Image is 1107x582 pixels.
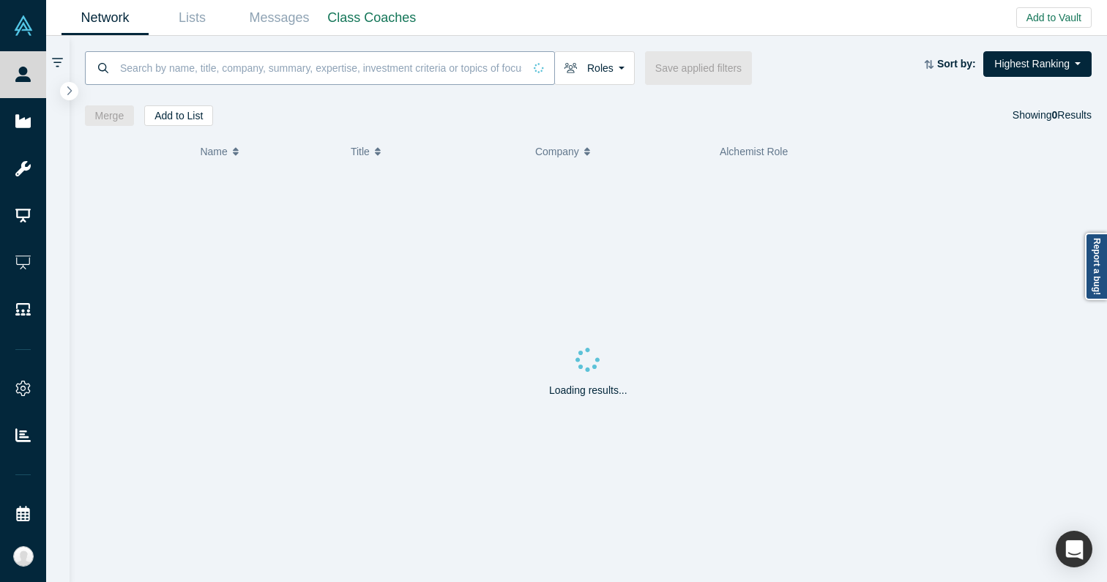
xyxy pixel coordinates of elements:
button: Highest Ranking [983,51,1092,77]
img: Alchemist Vault Logo [13,15,34,36]
a: Messages [236,1,323,35]
strong: Sort by: [937,58,976,70]
button: Roles [554,51,635,85]
button: Add to List [144,105,213,126]
span: Alchemist Role [720,146,788,157]
button: Add to Vault [1016,7,1092,28]
span: Company [535,136,579,167]
strong: 0 [1052,109,1058,121]
a: Report a bug! [1085,233,1107,300]
button: Save applied filters [645,51,752,85]
button: Merge [85,105,135,126]
button: Company [535,136,704,167]
span: Title [351,136,370,167]
a: Class Coaches [323,1,421,35]
span: Results [1052,109,1092,121]
img: Katinka Harsányi's Account [13,546,34,567]
button: Name [200,136,335,167]
p: Loading results... [549,383,627,398]
button: Title [351,136,520,167]
span: Name [200,136,227,167]
div: Showing [1013,105,1092,126]
input: Search by name, title, company, summary, expertise, investment criteria or topics of focus [119,51,523,85]
a: Lists [149,1,236,35]
a: Network [61,1,149,35]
